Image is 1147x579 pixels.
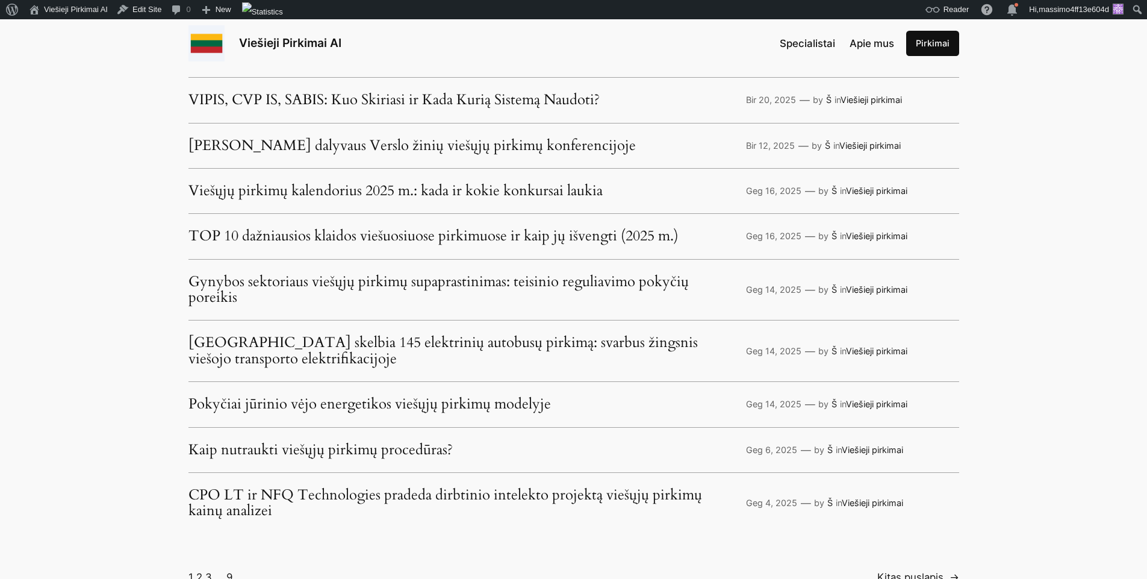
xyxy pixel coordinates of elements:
a: Specialistai [780,36,835,51]
a: Š [827,445,833,455]
a: [PERSON_NAME] dalyvaus Verslo žinių viešųjų pirkimų konferencijoje [188,138,636,154]
p: by [818,398,828,411]
a: Gynybos sektoriaus viešųjų pirkimų supaprastinimas: teisinio reguliavimo pokyčių poreikis [188,274,735,306]
a: Viešieji pirkimai [842,498,903,508]
a: Geg 14, 2025 [746,284,801,295]
img: Views over 48 hours. Click for more Jetpack Stats. [242,2,283,22]
a: Kaip nutraukti viešųjų pirkimų procedūras? [188,442,453,458]
a: Viešieji pirkimai [846,186,907,196]
a: Geg 16, 2025 [746,231,801,241]
p: — [798,138,809,154]
a: TOP 10 dažniausios klaidos viešuosiuose pirkimuose ir kaip jų išvengti (2025 m.) [188,228,679,244]
p: by [818,283,828,296]
p: — [805,282,815,298]
span: Specialistai [780,37,835,49]
span: Apie mus [850,37,894,49]
a: Geg 14, 2025 [746,399,801,409]
a: VIPIS, CVP IS, SABIS: Kuo Skiriasi ir Kada Kurią Sistemą Naudoti? [188,92,600,108]
a: Geg 14, 2025 [746,346,801,356]
a: Geg 6, 2025 [746,445,797,455]
p: by [818,345,828,358]
span: in [836,445,842,455]
nav: Navigation [780,36,894,51]
a: Apie mus [850,36,894,51]
a: CPO LT ir NFQ Technologies pradeda dirbtinio intelekto projektą viešųjų pirkimų kainų analizei [188,487,735,519]
a: Š [831,399,837,409]
span: in [840,231,846,241]
p: — [801,442,811,458]
p: by [813,93,823,107]
a: Viešieji pirkimai [846,231,907,241]
img: Viešieji pirkimai logo [188,25,225,61]
span: in [840,186,846,196]
span: in [840,399,846,409]
p: — [801,495,811,511]
span: massimo4ff13e604d [1039,5,1109,14]
a: Bir 20, 2025 [746,95,796,105]
a: Viešieji pirkimai [841,95,902,105]
p: — [800,92,810,108]
a: Viešųjų pirkimų kalendorius 2025 m.: kada ir kokie konkursai laukia [188,183,603,199]
a: Viešieji pirkimai [846,346,907,356]
a: Š [827,498,833,508]
a: Viešieji pirkimai [846,399,907,409]
a: Bir 12, 2025 [746,140,795,151]
p: — [805,228,815,244]
span: in [835,95,841,105]
span: in [840,284,846,295]
a: Viešieji pirkimai [846,284,907,295]
p: by [814,443,824,457]
a: Viešieji pirkimai [842,445,903,455]
a: Geg 16, 2025 [746,186,801,196]
a: Pokyčiai jūrinio vėjo energetikos viešųjų pirkimų modelyje [188,396,551,412]
a: Š [831,231,837,241]
a: Š [831,346,837,356]
p: by [818,230,828,243]
a: Š [825,140,830,151]
a: Viešieji Pirkimai AI [239,36,341,50]
a: Š [831,284,837,295]
p: by [818,184,828,198]
p: — [805,396,815,412]
p: — [805,343,815,359]
a: Š [826,95,831,105]
span: in [836,498,842,508]
a: Viešieji pirkimai [839,140,901,151]
a: Š [831,186,837,196]
p: by [814,496,824,510]
p: — [805,183,815,199]
span: in [833,140,839,151]
a: Geg 4, 2025 [746,498,797,508]
a: Pirkimai [906,31,959,56]
a: [GEOGRAPHIC_DATA] skelbia 145 elektrinių autobusų pirkimą: svarbus žingsnis viešojo transporto el... [188,335,735,367]
span: in [840,346,846,356]
p: by [812,139,822,152]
